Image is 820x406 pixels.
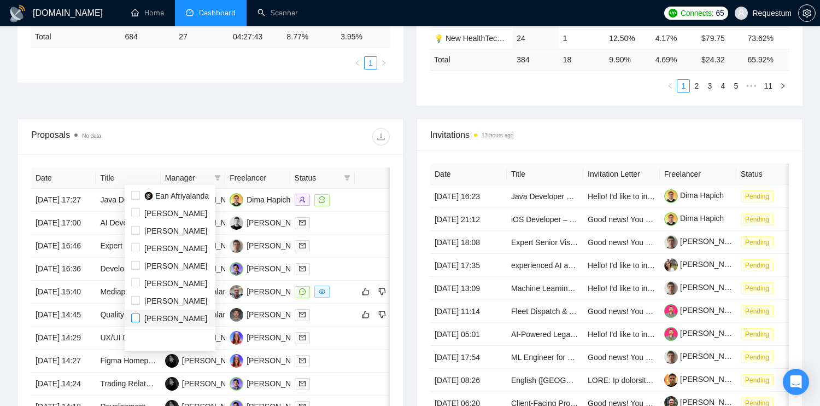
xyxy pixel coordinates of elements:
span: mail [299,311,306,318]
div: [PERSON_NAME] [247,378,309,390]
td: AI Development Team [96,212,160,235]
a: Figma Homepage Design Mockup - Healthcare/Weight Loss Experience Required [100,356,377,365]
div: [PERSON_NAME] [247,240,309,252]
td: [DATE] 18:08 [430,231,507,254]
span: right [380,60,387,66]
td: Java Developer Needed for Shiny App Conversion [507,185,583,208]
a: Pending [741,214,778,223]
div: [PERSON_NAME] [182,378,245,390]
th: Date [31,167,96,189]
img: MP [230,262,243,276]
th: Title [507,164,583,185]
span: left [667,83,673,89]
th: Invitation Letter [583,164,660,185]
button: like [359,308,372,321]
img: AK [165,354,179,368]
a: AK[PERSON_NAME] [165,356,245,364]
td: Machine Learning Engineer — Multimodal Physiological Signal Modeling (ECG, PPG, BP, EHR, Ultrasound) [507,277,583,300]
a: Expert CV Engineer Needed for Image Processing and Mesh Generation [100,241,347,250]
a: AI Development Team [100,218,175,227]
img: c1eXUdwHc_WaOcbpPFtMJupqop6zdMumv1o7qBBEoYRQ7Y2b-PMuosOa1Pnj0gGm9V [664,304,678,318]
div: [PERSON_NAME] [247,286,309,298]
img: IP [230,331,243,345]
a: Mediapipe Implementation on Variscite SOM with NPU on Android image [100,287,347,296]
td: Develop an UBER style app for Android & IOS (React Native / Ionic / Dart / Flutter) [96,258,160,281]
td: $79.75 [697,27,743,49]
td: Trading Related Mobile App + Integrated Game (iOS & Android) [96,373,160,396]
span: mail [299,380,306,387]
button: setting [798,4,816,22]
td: [DATE] 14:27 [31,350,96,373]
a: VS[PERSON_NAME] [230,241,309,250]
a: MP[PERSON_NAME] [230,264,309,272]
button: right [776,79,789,92]
a: Pending [741,306,778,315]
a: Quality Assurance Tester for Mobile and Web Applications [100,310,296,319]
td: 384 [512,49,558,70]
a: Java Developer Needed for Shiny App Conversion [511,192,682,201]
span: Invitations [430,128,789,142]
td: Mediapipe Implementation on Variscite SOM with NPU on Android image [96,281,160,304]
span: [PERSON_NAME] [144,227,207,235]
span: [PERSON_NAME] [144,297,207,305]
td: [DATE] 14:24 [31,373,96,396]
td: [DATE] 11:14 [430,300,507,323]
div: [PERSON_NAME] [247,332,309,344]
li: Previous Page [351,56,364,69]
td: 4.17% [651,27,697,49]
td: [DATE] 17:00 [31,212,96,235]
td: [DATE] 16:23 [430,185,507,208]
td: [DATE] 15:40 [31,281,96,304]
a: Pending [741,375,778,384]
span: Pending [741,190,774,202]
a: Expert Senior Vision AI Engineer VLMs/MLLMs video surveillance/analysis engineer [511,238,795,247]
a: English ([GEOGRAPHIC_DATA]) Voice Actors Needed for Fictional Character Recording [511,376,811,385]
time: 13 hours ago [482,132,513,138]
td: AI-Powered LegalTech SaaS Platform Development [507,323,583,346]
td: [DATE] 17:54 [430,346,507,369]
td: 27 [174,26,229,48]
span: Pending [741,374,774,386]
span: filter [214,175,221,181]
td: 12.50% [605,27,651,49]
a: homeHome [131,8,164,18]
td: Figma Homepage Design Mockup - Healthcare/Weight Loss Experience Required [96,350,160,373]
img: c1JrBMKs4n6n1XTwr9Ch9l6Wx8P0d_I_SvDLcO1YUT561ZyDL7tww5njnySs8rLO2E [664,350,678,364]
span: filter [342,170,353,186]
td: English (UK) Voice Actors Needed for Fictional Character Recording [507,369,583,392]
span: ••• [742,79,760,92]
img: c1JrBMKs4n6n1XTwr9Ch9l6Wx8P0d_I_SvDLcO1YUT561ZyDL7tww5njnySs8rLO2E [664,281,678,295]
td: UX/UI Designer for Website + Mobile App Redesign (Figma) [96,327,160,350]
td: 1 [559,27,605,49]
span: Pending [741,213,774,225]
a: MP[PERSON_NAME] [230,379,309,387]
a: IP[PERSON_NAME] [230,333,309,341]
li: Next Page [377,56,390,69]
td: [DATE] 08:26 [430,369,507,392]
td: 3.95 % [336,26,390,48]
span: mail [299,242,306,249]
a: AI-Powered LegalTech SaaS Platform Development [511,330,687,339]
li: Previous Page [664,79,677,92]
td: [DATE] 14:29 [31,327,96,350]
a: Trading Related Mobile App + Integrated Game (iOS & Android) [100,379,315,388]
img: DK [230,308,243,322]
td: 684 [121,26,175,48]
th: Manager [161,167,225,189]
img: upwork-logo.png [669,9,677,18]
img: VS [230,239,243,253]
span: Pending [741,305,774,317]
td: 65.92 % [743,49,789,70]
a: [PERSON_NAME] [664,306,743,315]
a: Pending [741,352,778,361]
td: 9.90 % [605,49,651,70]
a: Pending [741,237,778,246]
span: download [373,132,389,141]
li: 3 [703,79,716,92]
a: 2 [690,80,702,92]
div: [PERSON_NAME] [182,355,245,367]
button: right [377,56,390,69]
th: Status [736,164,813,185]
span: Pending [741,282,774,294]
th: Freelancer [660,164,736,185]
